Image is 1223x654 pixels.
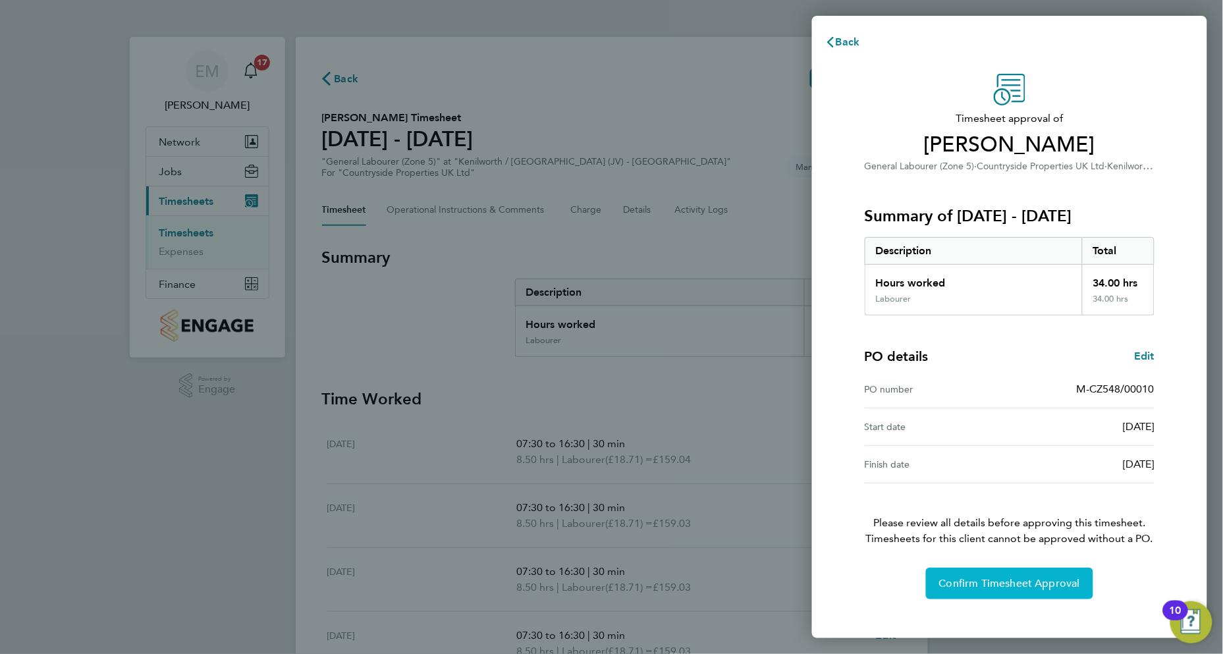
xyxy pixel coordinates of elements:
button: Confirm Timesheet Approval [926,568,1093,599]
div: Labourer [876,294,911,304]
div: Total [1082,238,1155,264]
span: · [975,161,977,172]
div: Hours worked [865,265,1082,294]
button: Open Resource Center, 10 new notifications [1170,601,1212,643]
span: Confirm Timesheet Approval [939,577,1080,590]
div: 34.00 hrs [1082,265,1155,294]
a: Edit [1134,348,1155,364]
span: Edit [1134,350,1155,362]
div: Start date [865,419,1010,435]
div: [DATE] [1010,419,1155,435]
span: [PERSON_NAME] [865,132,1155,158]
span: Timesheets for this client cannot be approved without a PO. [849,531,1170,547]
div: Summary of 18 - 24 Aug 2025 [865,237,1155,315]
div: 34.00 hrs [1082,294,1155,315]
h3: Summary of [DATE] - [DATE] [865,205,1155,227]
div: Finish date [865,456,1010,472]
button: Back [812,29,873,55]
h4: PO details [865,347,929,366]
div: PO number [865,381,1010,397]
div: Description [865,238,1082,264]
p: Please review all details before approving this timesheet. [849,483,1170,547]
span: Timesheet approval of [865,111,1155,126]
span: Back [836,36,860,48]
span: Countryside Properties UK Ltd [977,161,1105,172]
span: · [1105,161,1108,172]
div: 10 [1170,611,1182,628]
span: General Labourer (Zone 5) [865,161,975,172]
span: M-CZ548/00010 [1077,383,1155,395]
div: [DATE] [1010,456,1155,472]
